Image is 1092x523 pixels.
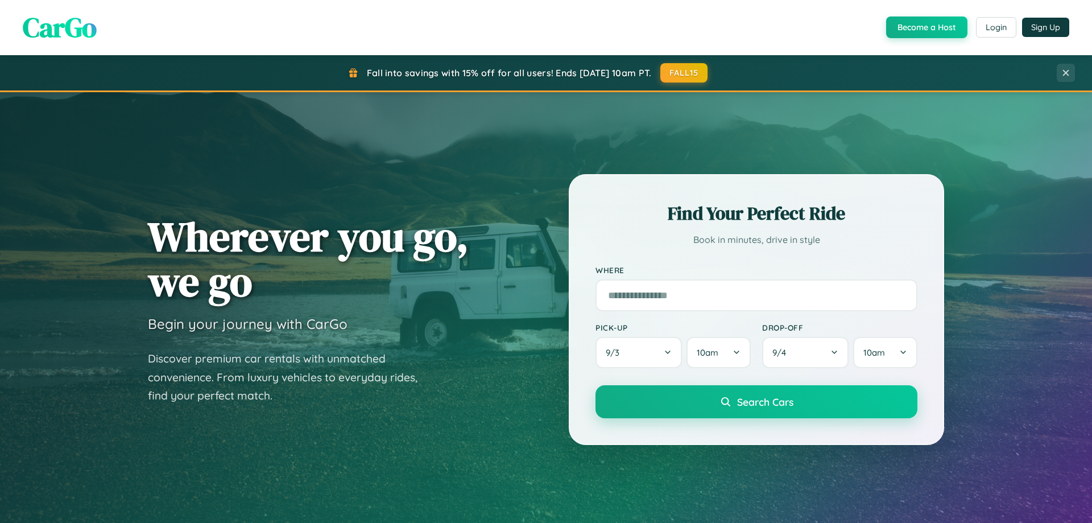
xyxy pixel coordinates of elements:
[853,337,917,368] button: 10am
[595,265,917,275] label: Where
[595,232,917,248] p: Book in minutes, drive in style
[976,17,1016,38] button: Login
[595,201,917,226] h2: Find Your Perfect Ride
[148,315,348,332] h3: Begin your journey with CarGo
[863,347,885,358] span: 10am
[23,9,97,46] span: CarGo
[595,323,751,332] label: Pick-up
[148,214,469,304] h1: Wherever you go, we go
[1022,18,1069,37] button: Sign Up
[762,337,849,368] button: 9/4
[606,347,625,358] span: 9 / 3
[595,337,682,368] button: 9/3
[367,67,652,79] span: Fall into savings with 15% off for all users! Ends [DATE] 10am PT.
[737,396,793,408] span: Search Cars
[762,323,917,332] label: Drop-off
[660,63,708,83] button: FALL15
[886,17,967,38] button: Become a Host
[772,347,792,358] span: 9 / 4
[148,349,432,405] p: Discover premium car rentals with unmatched convenience. From luxury vehicles to everyday rides, ...
[595,385,917,418] button: Search Cars
[686,337,751,368] button: 10am
[697,347,718,358] span: 10am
